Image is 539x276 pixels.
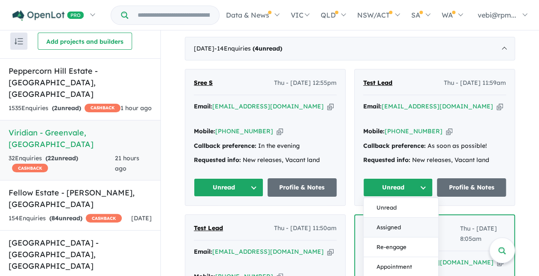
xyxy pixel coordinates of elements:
strong: Requested info: [194,156,241,164]
h5: Viridian - Greenvale , [GEOGRAPHIC_DATA] [9,127,152,150]
button: Unread [364,198,438,218]
span: - 14 Enquir ies [214,45,282,52]
button: Add projects and builders [38,33,132,50]
strong: ( unread) [52,104,81,112]
h5: Fellow Estate - [PERSON_NAME] , [GEOGRAPHIC_DATA] [9,187,152,210]
div: [DATE] [185,37,515,61]
span: Thu - [DATE] 11:59am [444,78,506,88]
a: Sree S [194,78,213,88]
div: As soon as possible! [363,141,506,151]
span: 4 [255,45,259,52]
a: Profile & Notes [268,178,337,197]
span: CASHBACK [86,214,122,222]
strong: ( unread) [45,154,78,162]
span: Test Lead [363,79,392,87]
strong: Email: [194,102,212,110]
a: [EMAIL_ADDRESS][DOMAIN_NAME] [382,102,493,110]
img: Openlot PRO Logo White [12,10,84,21]
img: sort.svg [15,38,23,45]
div: New releases, Vacant land [194,155,337,165]
span: Test Lead [194,224,223,232]
button: Unread [194,178,263,197]
h5: Peppercorn Hill Estate - [GEOGRAPHIC_DATA] , [GEOGRAPHIC_DATA] [9,65,152,100]
button: Copy [277,127,283,136]
a: [EMAIL_ADDRESS][DOMAIN_NAME] [212,102,324,110]
button: Re-engage [364,237,438,257]
div: 32 Enquir ies [9,153,115,174]
span: Thu - [DATE] 11:50am [274,223,337,234]
a: [PHONE_NUMBER] [385,127,443,135]
button: Copy [446,127,452,136]
strong: Callback preference: [363,142,426,150]
span: 22 [48,154,54,162]
a: Test Lead [194,223,223,234]
button: Copy [327,247,334,256]
button: Assigned [364,218,438,237]
span: 84 [51,214,59,222]
input: Try estate name, suburb, builder or developer [130,6,217,24]
a: [EMAIL_ADDRESS][DOMAIN_NAME] [212,248,324,255]
strong: Mobile: [363,127,385,135]
div: 154 Enquir ies [9,213,122,224]
strong: Requested info: [363,156,410,164]
span: Thu - [DATE] 12:55pm [274,78,337,88]
button: Copy [327,102,334,111]
span: 2 [54,104,57,112]
a: [PHONE_NUMBER] [215,127,273,135]
span: Thu - [DATE] 8:05am [460,224,506,244]
span: 1 hour ago [120,104,152,112]
button: Unread [363,178,433,197]
span: vebi@rpm... [478,11,516,19]
strong: ( unread) [253,45,282,52]
span: CASHBACK [84,104,120,112]
strong: Email: [363,102,382,110]
strong: Email: [194,248,212,255]
span: 21 hours ago [115,154,139,172]
strong: Mobile: [194,127,215,135]
span: [DATE] [131,214,152,222]
button: Copy [497,102,503,111]
span: Sree S [194,79,213,87]
a: Profile & Notes [437,178,506,197]
h5: [GEOGRAPHIC_DATA] - [GEOGRAPHIC_DATA] , [GEOGRAPHIC_DATA] [9,237,152,272]
div: 1535 Enquir ies [9,103,120,114]
strong: Callback preference: [194,142,256,150]
a: Test Lead [363,78,392,88]
strong: ( unread) [49,214,82,222]
div: In the evening [194,141,337,151]
span: CASHBACK [12,164,48,172]
div: New releases, Vacant land [363,155,506,165]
